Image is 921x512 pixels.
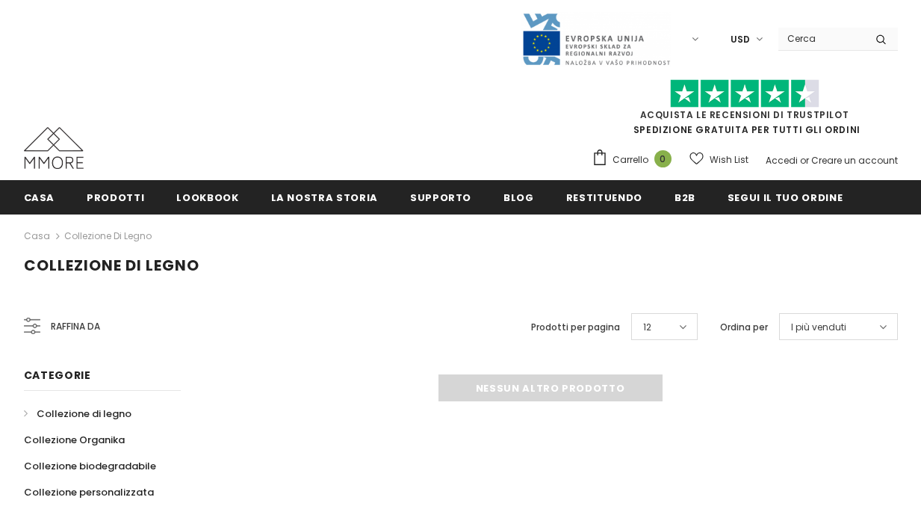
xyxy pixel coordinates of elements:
a: Carrello 0 [592,149,679,171]
input: Search Site [778,28,864,49]
a: Casa [24,180,55,214]
span: or [800,154,809,167]
span: Collezione di legno [24,255,199,276]
span: USD [731,32,750,47]
a: Lookbook [176,180,238,214]
a: Javni Razpis [521,32,671,45]
a: Accedi [766,154,798,167]
span: Wish List [710,152,748,167]
a: Casa [24,227,50,245]
span: Restituendo [566,191,642,205]
label: Ordina per [720,320,768,335]
a: Collezione di legno [64,229,152,242]
span: Segui il tuo ordine [728,191,843,205]
span: Lookbook [176,191,238,205]
span: Collezione personalizzata [24,485,154,499]
label: Prodotti per pagina [531,320,620,335]
span: 0 [654,150,672,167]
a: Prodotti [87,180,144,214]
a: La nostra storia [271,180,378,214]
a: Restituendo [566,180,642,214]
a: Segui il tuo ordine [728,180,843,214]
a: Blog [503,180,534,214]
span: 12 [643,320,651,335]
span: Casa [24,191,55,205]
a: supporto [410,180,471,214]
span: La nostra storia [271,191,378,205]
span: Collezione biodegradabile [24,459,156,473]
a: Wish List [689,146,748,173]
span: Collezione Organika [24,433,125,447]
img: Fidati di Pilot Stars [670,79,819,108]
a: Collezione Organika [24,427,125,453]
span: Blog [503,191,534,205]
span: SPEDIZIONE GRATUITA PER TUTTI GLI ORDINI [592,86,898,136]
span: Collezione di legno [37,407,131,421]
span: Raffina da [51,318,100,335]
a: Collezione biodegradabile [24,453,156,479]
a: Acquista le recensioni di TrustPilot [640,108,849,121]
img: Javni Razpis [521,12,671,67]
span: Categorie [24,368,91,383]
a: B2B [675,180,695,214]
a: Creare un account [811,154,898,167]
span: supporto [410,191,471,205]
img: Casi MMORE [24,127,84,169]
a: Collezione personalizzata [24,479,154,505]
span: Prodotti [87,191,144,205]
span: Carrello [613,152,648,167]
span: I più venduti [791,320,846,335]
span: B2B [675,191,695,205]
a: Collezione di legno [24,401,131,427]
